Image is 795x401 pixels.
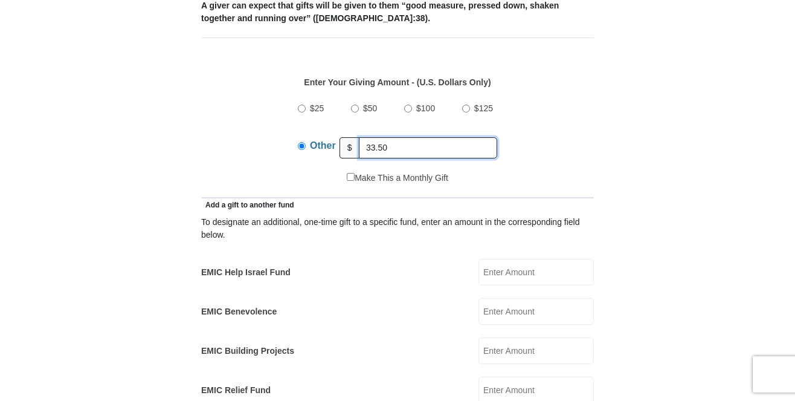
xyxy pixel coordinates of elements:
[201,201,294,209] span: Add a gift to another fund
[201,384,271,397] label: EMIC Relief Fund
[474,103,493,113] span: $125
[478,298,594,325] input: Enter Amount
[310,103,324,113] span: $25
[478,259,594,285] input: Enter Amount
[201,305,277,318] label: EMIC Benevolence
[340,137,360,158] span: $
[201,345,294,357] label: EMIC Building Projects
[201,216,594,241] div: To designate an additional, one-time gift to a specific fund, enter an amount in the correspondin...
[310,140,336,151] span: Other
[416,103,435,113] span: $100
[363,103,377,113] span: $50
[347,172,448,184] label: Make This a Monthly Gift
[304,77,491,87] strong: Enter Your Giving Amount - (U.S. Dollars Only)
[201,266,291,279] label: EMIC Help Israel Fund
[347,173,355,181] input: Make This a Monthly Gift
[201,1,559,23] b: A giver can expect that gifts will be given to them “good measure, pressed down, shaken together ...
[478,337,594,364] input: Enter Amount
[359,137,497,158] input: Other Amount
